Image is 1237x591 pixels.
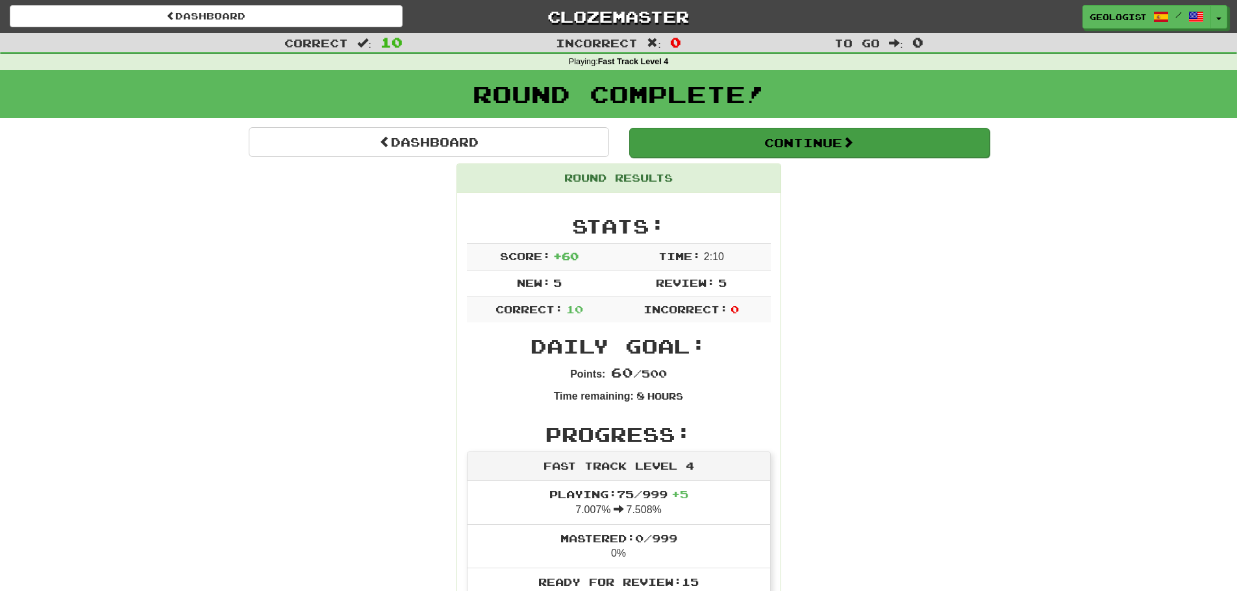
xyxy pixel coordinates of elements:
[556,36,638,49] span: Incorrect
[500,250,551,262] span: Score:
[598,57,669,66] strong: Fast Track Level 4
[718,276,727,289] span: 5
[570,368,605,380] strong: Points:
[422,5,815,28] a: Clozemaster
[549,488,688,500] span: Playing: 75 / 999
[647,391,683,402] small: Hours
[643,303,728,315] span: Incorrect:
[249,127,609,157] a: Dashboard
[656,276,715,289] span: Review:
[517,276,551,289] span: New:
[467,424,771,445] h2: Progress:
[457,164,781,193] div: Round Results
[468,524,770,569] li: 0%
[560,532,677,544] span: Mastered: 0 / 999
[357,38,371,49] span: :
[553,276,562,289] span: 5
[467,215,771,237] h2: Stats:
[636,389,645,402] span: 8
[647,38,661,49] span: :
[629,128,990,158] button: Continue
[1082,5,1211,29] a: Geologist /
[834,36,880,49] span: To go
[284,36,348,49] span: Correct
[611,365,633,380] span: 60
[554,391,634,402] strong: Time remaining:
[658,250,701,262] span: Time:
[468,452,770,481] div: Fast Track Level 4
[1175,10,1182,19] span: /
[670,34,681,50] span: 0
[381,34,403,50] span: 10
[889,38,903,49] span: :
[912,34,923,50] span: 0
[467,335,771,357] h2: Daily Goal:
[566,303,583,315] span: 10
[731,303,739,315] span: 0
[495,303,563,315] span: Correct:
[538,575,699,588] span: Ready for Review: 15
[611,367,667,380] span: / 500
[704,251,724,262] span: 2 : 10
[468,481,770,525] li: 7.007% 7.508%
[553,250,579,262] span: + 60
[671,488,688,500] span: + 5
[10,5,403,27] a: Dashboard
[1090,11,1147,23] span: Geologist
[5,81,1232,107] h1: Round Complete!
